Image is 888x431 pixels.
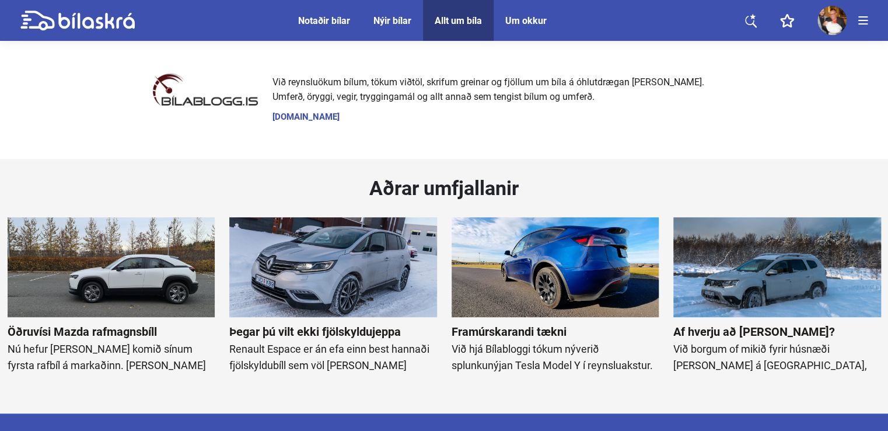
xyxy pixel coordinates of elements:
[435,15,482,26] a: Allt um bíla
[229,341,437,406] p: Renault Espace er án efa einn best hannaði fjölskyldubíll sem völ [PERSON_NAME] Meðfærilegur og þ...
[229,323,437,341] b: Þegar þú vilt ekki fjölskyldujeppa
[817,6,847,35] img: 10160347068628909.jpg
[272,75,721,105] span: Við reynsluökum bílum, tökum viðtöl, skrifum greinar og fjöllum um bíla á óhlutdrægan [PERSON_NAM...
[373,15,411,26] a: Nýir bílar
[452,341,659,406] p: Við hjá Bílabloggi tókum nýverið splunkunýjan Tesla Model Y í reynsluakstur. [PERSON_NAME] hefur ...
[452,323,659,341] b: Framúrskarandi tækni
[673,341,881,406] p: Við borgum of mikið fyrir húsnæði [PERSON_NAME] á [GEOGRAPHIC_DATA], en núna þurfum við ekki að [...
[272,113,721,121] a: [DOMAIN_NAME]
[222,217,445,373] a: Þegar þú vilt ekki fjölskyldujeppaRenault Espace er án efa einn best hannaði fjölskyldubíll sem v...
[369,178,519,198] h2: Aðrar umfjallanir
[505,15,547,26] a: Um okkur
[444,217,666,373] a: Framúrskarandi tækniVið hjá Bílabloggi tókum nýverið splunkunýjan Tesla Model Y í reynsluakstur. ...
[298,15,350,26] a: Notaðir bílar
[8,323,215,341] b: Öðruvísi Mazda rafmagnsbíll
[673,323,881,341] b: Af hverju að [PERSON_NAME]?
